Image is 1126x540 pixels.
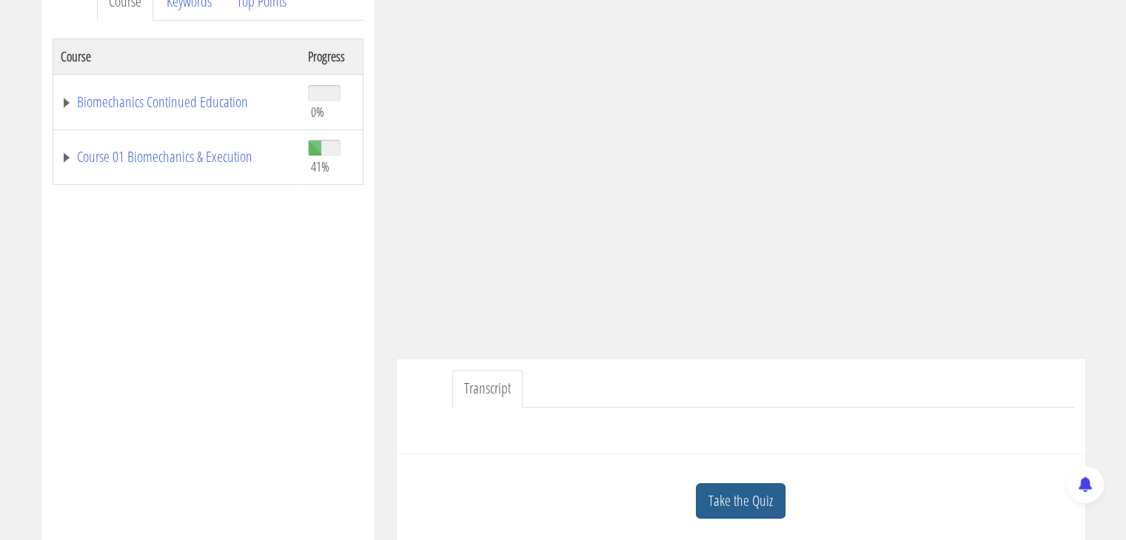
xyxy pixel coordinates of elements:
a: Biomechanics Continued Education [61,95,293,109]
a: Course 01 Biomechanics & Execution [61,149,293,164]
span: 0% [311,104,324,120]
a: Transcript [452,370,523,408]
th: Progress [301,38,363,74]
a: Take the Quiz [696,483,785,519]
th: Course [53,38,301,74]
span: 41% [311,158,329,175]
